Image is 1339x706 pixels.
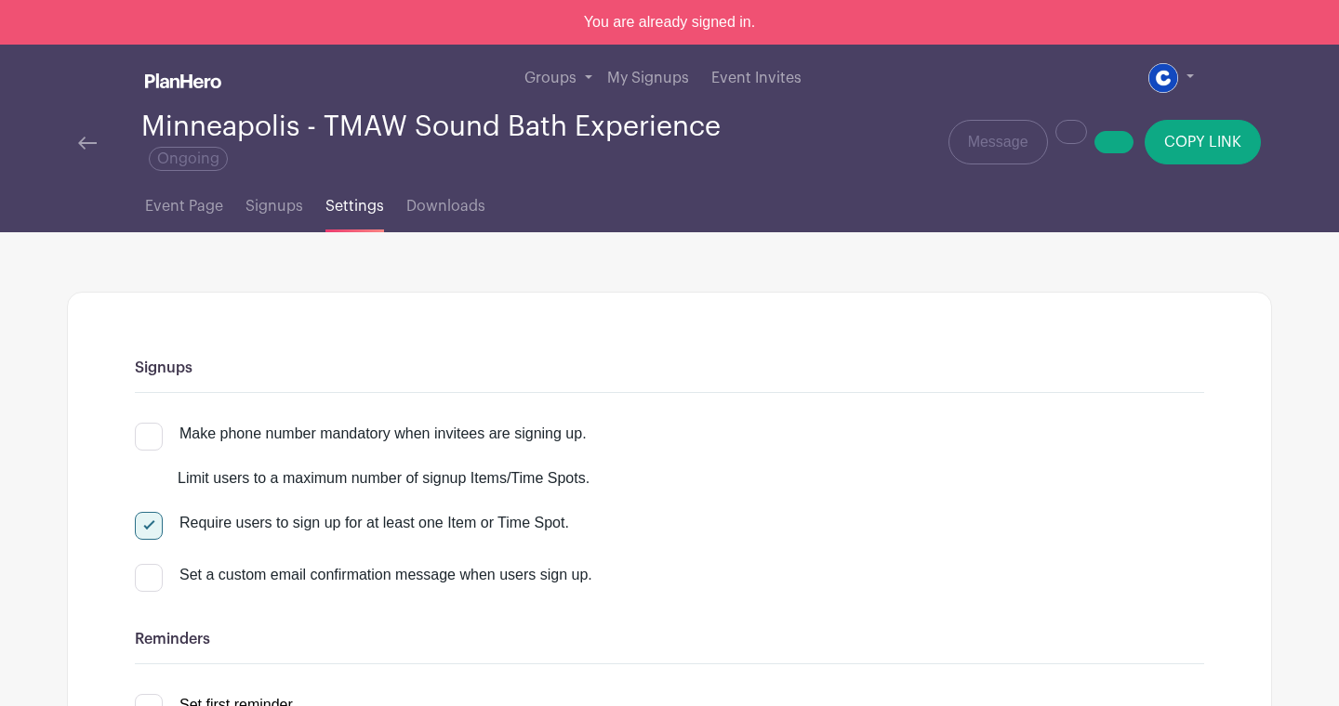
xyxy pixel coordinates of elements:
div: Minneapolis - TMAW Sound Bath Experience [141,111,744,173]
span: COPY LINK [1164,135,1241,150]
a: Settings [325,173,384,232]
a: My Signups [600,45,696,111]
span: Groups [524,71,577,85]
div: Set a custom email confirmation message when users sign up. [179,564,1204,586]
a: Event Invites [704,45,809,111]
a: Message [948,120,1048,164]
button: COPY LINK [1145,120,1261,164]
span: Ongoing [149,147,228,171]
span: Signups [245,195,303,217]
div: Require users to sign up for at least one Item or Time Spot. [179,512,569,534]
span: My Signups [607,71,689,85]
span: Downloads [406,195,485,217]
span: Event Page [145,195,223,217]
a: Event Page [145,173,223,232]
h6: Signups [135,360,1204,377]
div: Limit users to a maximum number of signup Items/Time Spots. [178,467,590,490]
img: logo_white-6c42ec7e38ccf1d336a20a19083b03d10ae64f83f12c07503d8b9e83406b4c7d.svg [145,73,221,88]
span: Event Invites [711,71,802,85]
div: Make phone number mandatory when invitees are signing up. [179,423,587,445]
img: back-arrow-29a5d9b10d5bd6ae65dc969a981735edf675c4d7a1fe02e03b50dbd4ba3cdb55.svg [78,137,97,150]
span: Message [968,131,1028,153]
img: 1629734264472.jfif [1148,63,1178,93]
a: Signups [245,173,303,232]
a: Groups [517,45,600,111]
span: Settings [325,195,384,217]
h6: Reminders [135,631,1204,648]
a: Downloads [406,173,485,232]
